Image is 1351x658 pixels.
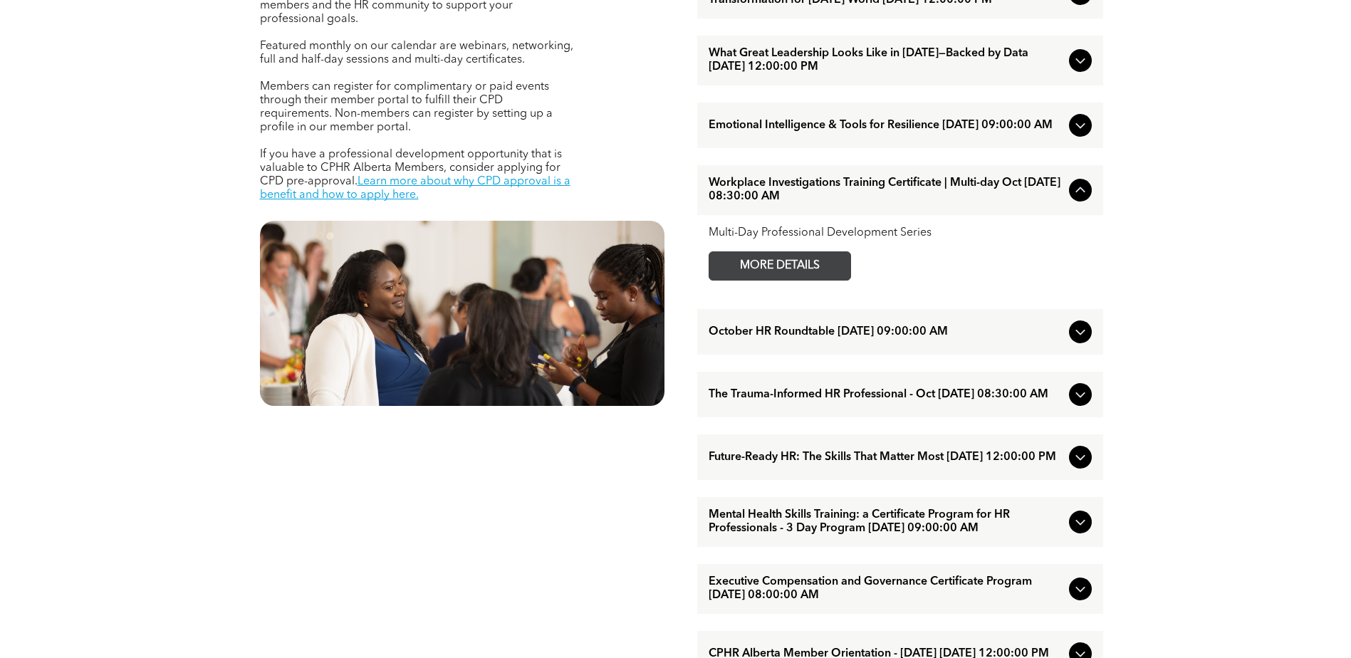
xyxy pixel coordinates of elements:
[709,251,851,281] a: MORE DETAILS
[709,451,1063,464] span: Future-Ready HR: The Skills That Matter Most [DATE] 12:00:00 PM
[709,47,1063,74] span: What Great Leadership Looks Like in [DATE]—Backed by Data [DATE] 12:00:00 PM
[260,176,570,201] a: Learn more about why CPD approval is a benefit and how to apply here.
[709,388,1063,402] span: The Trauma-Informed HR Professional - Oct [DATE] 08:30:00 AM
[260,149,562,187] span: If you have a professional development opportunity that is valuable to CPHR Alberta Members, cons...
[709,226,1092,240] div: Multi-Day Professional Development Series
[709,575,1063,602] span: Executive Compensation and Governance Certificate Program [DATE] 08:00:00 AM
[709,508,1063,536] span: Mental Health Skills Training: a Certificate Program for HR Professionals - 3 Day Program [DATE] ...
[260,41,573,66] span: Featured monthly on our calendar are webinars, networking, full and half-day sessions and multi-d...
[709,119,1063,132] span: Emotional Intelligence & Tools for Resilience [DATE] 09:00:00 AM
[260,81,553,133] span: Members can register for complimentary or paid events through their member portal to fulfill thei...
[709,325,1063,339] span: October HR Roundtable [DATE] 09:00:00 AM
[709,177,1063,204] span: Workplace Investigations Training Certificate | Multi-day Oct [DATE] 08:30:00 AM
[724,252,836,280] span: MORE DETAILS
